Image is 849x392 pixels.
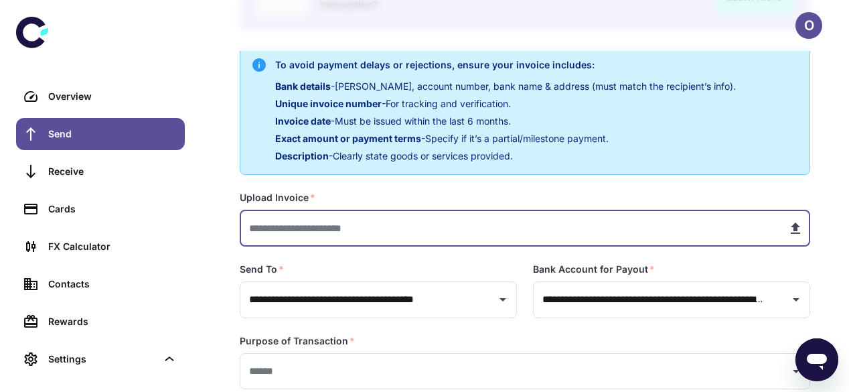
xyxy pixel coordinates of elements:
[795,338,838,381] iframe: Button to launch messaging window
[240,263,284,276] label: Send To
[275,58,736,72] h6: To avoid payment delays or rejections, ensure your invoice includes:
[240,191,315,204] label: Upload Invoice
[16,80,185,113] a: Overview
[16,231,185,263] a: FX Calculator
[48,277,177,291] div: Contacts
[275,114,736,129] p: - Must be issued within the last 6 months.
[275,115,331,127] span: Invoice date
[16,306,185,338] a: Rewards
[787,290,805,309] button: Open
[48,164,177,179] div: Receive
[275,96,736,111] p: - For tracking and verification.
[48,89,177,104] div: Overview
[48,127,177,141] div: Send
[275,149,736,164] p: - Clearly state goods or services provided.
[48,352,157,367] div: Settings
[275,79,736,94] p: - [PERSON_NAME], account number, bank name & address (must match the recipient’s info).
[493,290,512,309] button: Open
[16,155,185,188] a: Receive
[16,268,185,300] a: Contacts
[275,131,736,146] p: - Specify if it’s a partial/milestone payment.
[240,334,355,348] label: Purpose of Transaction
[16,193,185,225] a: Cards
[48,314,177,329] div: Rewards
[787,362,805,381] button: Open
[275,80,331,92] span: Bank details
[795,12,822,39] button: O
[16,118,185,150] a: Send
[275,150,329,161] span: Description
[16,343,185,375] div: Settings
[275,133,421,144] span: Exact amount or payment terms
[275,98,382,109] span: Unique invoice number
[48,202,177,216] div: Cards
[48,239,177,254] div: FX Calculator
[533,263,655,276] label: Bank Account for Payout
